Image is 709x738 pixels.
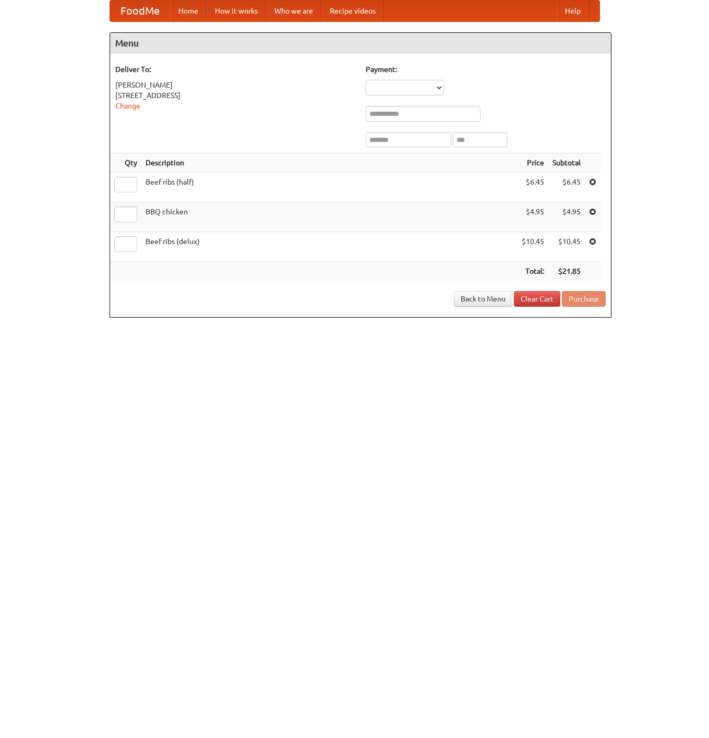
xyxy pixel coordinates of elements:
[562,291,606,307] button: Purchase
[518,262,548,281] th: Total:
[110,153,141,173] th: Qty
[321,1,384,21] a: Recipe videos
[115,102,140,110] a: Change
[110,1,170,21] a: FoodMe
[518,153,548,173] th: Price
[266,1,321,21] a: Who we are
[115,64,355,75] h5: Deliver To:
[548,202,585,232] td: $4.95
[548,232,585,262] td: $10.45
[518,232,548,262] td: $10.45
[557,1,589,21] a: Help
[141,153,518,173] th: Description
[548,153,585,173] th: Subtotal
[207,1,266,21] a: How it works
[141,173,518,202] td: Beef ribs (half)
[115,90,355,101] div: [STREET_ADDRESS]
[141,202,518,232] td: BBQ chicken
[454,291,512,307] a: Back to Menu
[115,80,355,90] div: [PERSON_NAME]
[110,33,611,54] h4: Menu
[548,262,585,281] th: $21.85
[518,202,548,232] td: $4.95
[518,173,548,202] td: $6.45
[366,64,606,75] h5: Payment:
[141,232,518,262] td: Beef ribs (delux)
[170,1,207,21] a: Home
[548,173,585,202] td: $6.45
[514,291,560,307] a: Clear Cart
